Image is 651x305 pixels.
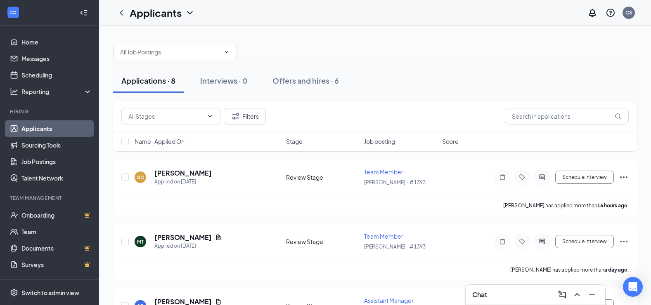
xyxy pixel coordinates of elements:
[364,137,395,145] span: Job posting
[510,266,629,273] p: [PERSON_NAME] has applied more than .
[21,120,92,137] a: Applicants
[286,237,359,246] div: Review Stage
[128,112,204,121] input: All Stages
[10,195,90,202] div: Team Management
[21,67,92,83] a: Scheduling
[21,289,79,297] div: Switch to admin view
[215,234,222,241] svg: Document
[364,232,403,240] span: Team Member
[10,289,18,297] svg: Settings
[597,202,627,209] b: 16 hours ago
[130,6,182,20] h1: Applicants
[472,290,487,299] h3: Chat
[21,87,92,96] div: Reporting
[116,8,126,18] svg: ChevronLeft
[364,244,426,250] span: [PERSON_NAME] - # 1393
[21,137,92,153] a: Sourcing Tools
[286,173,359,181] div: Review Stage
[364,179,426,185] span: [PERSON_NAME] - # 1393
[557,290,567,300] svg: ComposeMessage
[21,223,92,240] a: Team
[200,75,248,86] div: Interviews · 0
[587,8,597,18] svg: Notifications
[120,47,220,56] input: All Job Postings
[21,240,92,256] a: DocumentsCrown
[154,233,212,242] h5: [PERSON_NAME]
[224,108,266,124] button: Filter Filters
[623,277,643,297] div: Open Intercom Messenger
[215,298,222,305] svg: Document
[537,174,547,181] svg: ActiveChat
[497,174,507,181] svg: Note
[555,171,614,184] button: Schedule Interview
[21,153,92,170] a: Job Postings
[231,111,241,121] svg: Filter
[137,238,144,245] div: MT
[606,8,615,18] svg: QuestionInfo
[154,178,212,186] div: Applied on [DATE]
[572,290,582,300] svg: ChevronUp
[364,297,414,304] span: Assistant Manager
[505,108,629,124] input: Search in applications
[121,75,175,86] div: Applications · 8
[80,9,88,17] svg: Collapse
[207,113,213,120] svg: ChevronDown
[223,49,230,55] svg: ChevronDown
[154,169,212,178] h5: [PERSON_NAME]
[615,113,621,120] svg: MagnifyingGlass
[442,137,459,145] span: Score
[497,238,507,245] svg: Note
[9,8,17,16] svg: WorkstreamLogo
[571,288,584,301] button: ChevronUp
[619,237,629,246] svg: Ellipses
[21,34,92,50] a: Home
[619,172,629,182] svg: Ellipses
[587,290,597,300] svg: Minimize
[503,202,629,209] p: [PERSON_NAME] has applied more than .
[556,288,569,301] button: ComposeMessage
[135,137,185,145] span: Name · Applied On
[517,174,527,181] svg: Tag
[21,256,92,273] a: SurveysCrown
[154,242,222,250] div: Applied on [DATE]
[364,168,403,176] span: Team Member
[272,75,339,86] div: Offers and hires · 6
[517,238,527,245] svg: Tag
[10,108,90,115] div: Hiring
[137,174,144,181] div: SC
[185,8,195,18] svg: ChevronDown
[537,238,547,245] svg: ActiveChat
[625,9,632,16] div: CS
[585,288,599,301] button: Minimize
[604,267,627,273] b: a day ago
[555,235,614,248] button: Schedule Interview
[21,50,92,67] a: Messages
[21,207,92,223] a: OnboardingCrown
[21,170,92,186] a: Talent Network
[286,137,303,145] span: Stage
[10,87,18,96] svg: Analysis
